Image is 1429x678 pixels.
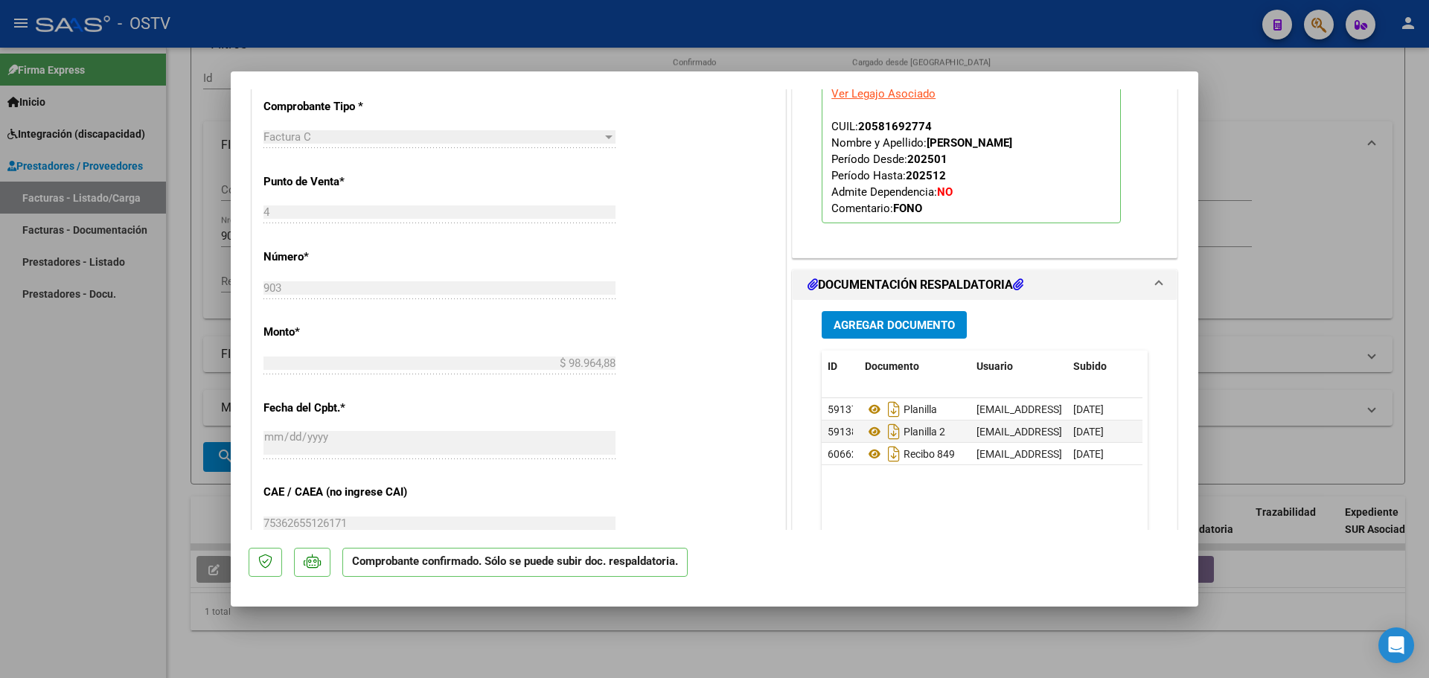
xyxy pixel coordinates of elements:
span: 60662 [828,448,857,460]
i: Descargar documento [884,442,904,466]
span: [EMAIL_ADDRESS][DOMAIN_NAME] - [PERSON_NAME] [976,403,1229,415]
strong: FONO [893,202,922,215]
strong: NO [937,185,953,199]
strong: [PERSON_NAME] [927,136,1012,150]
div: Ver Legajo Asociado [831,86,936,102]
i: Descargar documento [884,420,904,444]
span: Documento [865,360,919,372]
span: 59137 [828,403,857,415]
span: [DATE] [1073,448,1104,460]
span: [DATE] [1073,426,1104,438]
span: [EMAIL_ADDRESS][DOMAIN_NAME] - [PERSON_NAME] [976,448,1229,460]
p: Comprobante confirmado. Sólo se puede subir doc. respaldatoria. [342,548,688,577]
span: 59138 [828,426,857,438]
p: Punto de Venta [263,173,417,191]
h1: DOCUMENTACIÓN RESPALDATORIA [808,276,1023,294]
span: Agregar Documento [834,319,955,332]
datatable-header-cell: Usuario [971,351,1067,383]
p: Comprobante Tipo * [263,98,417,115]
div: 20581692774 [858,118,932,135]
p: Fecha del Cpbt. [263,400,417,417]
span: [EMAIL_ADDRESS][DOMAIN_NAME] - [PERSON_NAME] [976,426,1229,438]
i: Descargar documento [884,397,904,421]
div: Open Intercom Messenger [1378,627,1414,663]
datatable-header-cell: Documento [859,351,971,383]
p: Legajo preaprobado para Período de Prestación: [822,64,1121,223]
strong: 202501 [907,153,947,166]
span: CUIL: Nombre y Apellido: Período Desde: Período Hasta: Admite Dependencia: [831,120,1012,215]
span: Recibo 849 [865,448,955,460]
strong: 202512 [906,169,946,182]
span: Planilla [865,403,937,415]
p: CAE / CAEA (no ingrese CAI) [263,484,417,501]
p: Monto [263,324,417,341]
span: Subido [1073,360,1107,372]
datatable-header-cell: ID [822,351,859,383]
datatable-header-cell: Subido [1067,351,1142,383]
p: Número [263,249,417,266]
span: Usuario [976,360,1013,372]
button: Agregar Documento [822,311,967,339]
span: Factura C [263,130,311,144]
span: [DATE] [1073,403,1104,415]
mat-expansion-panel-header: DOCUMENTACIÓN RESPALDATORIA [793,270,1177,300]
datatable-header-cell: Acción [1142,351,1216,383]
div: DOCUMENTACIÓN RESPALDATORIA [793,300,1177,609]
span: ID [828,360,837,372]
span: Planilla 2 [865,426,945,438]
span: Comentario: [831,202,922,215]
